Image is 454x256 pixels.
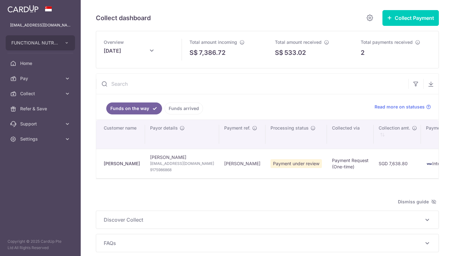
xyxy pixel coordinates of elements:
iframe: Opens a widget where you can find more information [413,237,448,253]
span: Support [20,121,62,127]
span: Total payments received [361,39,413,45]
span: [EMAIL_ADDRESS][DOMAIN_NAME] [150,160,214,167]
input: Search [96,74,408,94]
th: Collected via [327,120,374,149]
span: Payment under review [271,159,322,168]
span: Overview [104,39,124,45]
div: [PERSON_NAME] [104,160,140,167]
a: Funds arrived [165,102,203,114]
button: FUNCTIONAL NUTRITION WELLNESS PTE. LTD. [6,35,75,50]
span: Dismiss guide [398,198,436,206]
p: [EMAIL_ADDRESS][DOMAIN_NAME] [10,22,71,28]
span: Pay [20,75,62,82]
a: Funds on the way [106,102,162,114]
span: Processing status [271,125,309,131]
span: Refer & Save [20,106,62,112]
p: 533.02 [284,48,306,57]
span: FUNCTIONAL NUTRITION WELLNESS PTE. LTD. [11,40,58,46]
h5: Collect dashboard [96,13,151,23]
span: Total amount incoming [189,39,237,45]
td: SGD 7,638.80 [374,149,421,178]
td: [PERSON_NAME] [219,149,265,178]
th: Payor details [145,120,219,149]
p: FAQs [104,239,431,247]
img: CardUp [8,5,38,13]
span: 9175986868 [150,167,214,173]
span: Total amount received [275,39,322,45]
a: Read more on statuses [375,104,431,110]
span: S$ [189,48,198,57]
span: Home [20,60,62,67]
th: Payment ref. [219,120,265,149]
td: [PERSON_NAME] [145,149,219,178]
img: visa-sm-192604c4577d2d35970c8ed26b86981c2741ebd56154ab54ad91a526f0f24972.png [426,161,432,167]
span: Collect [20,90,62,97]
button: Collect Payment [382,10,439,26]
td: Payment Request (One-time) [327,149,374,178]
p: Discover Collect [104,216,431,224]
span: FAQs [104,239,423,247]
th: Collection amt. : activate to sort column ascending [374,120,421,149]
p: 2 [361,48,364,57]
span: Discover Collect [104,216,423,224]
span: Read more on statuses [375,104,425,110]
span: Collection amt. [379,125,410,131]
span: Payment ref. [224,125,250,131]
p: 7,386.72 [199,48,225,57]
th: Customer name [96,120,145,149]
th: Processing status [265,120,327,149]
span: Settings [20,136,62,142]
span: Payor details [150,125,178,131]
span: S$ [275,48,283,57]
